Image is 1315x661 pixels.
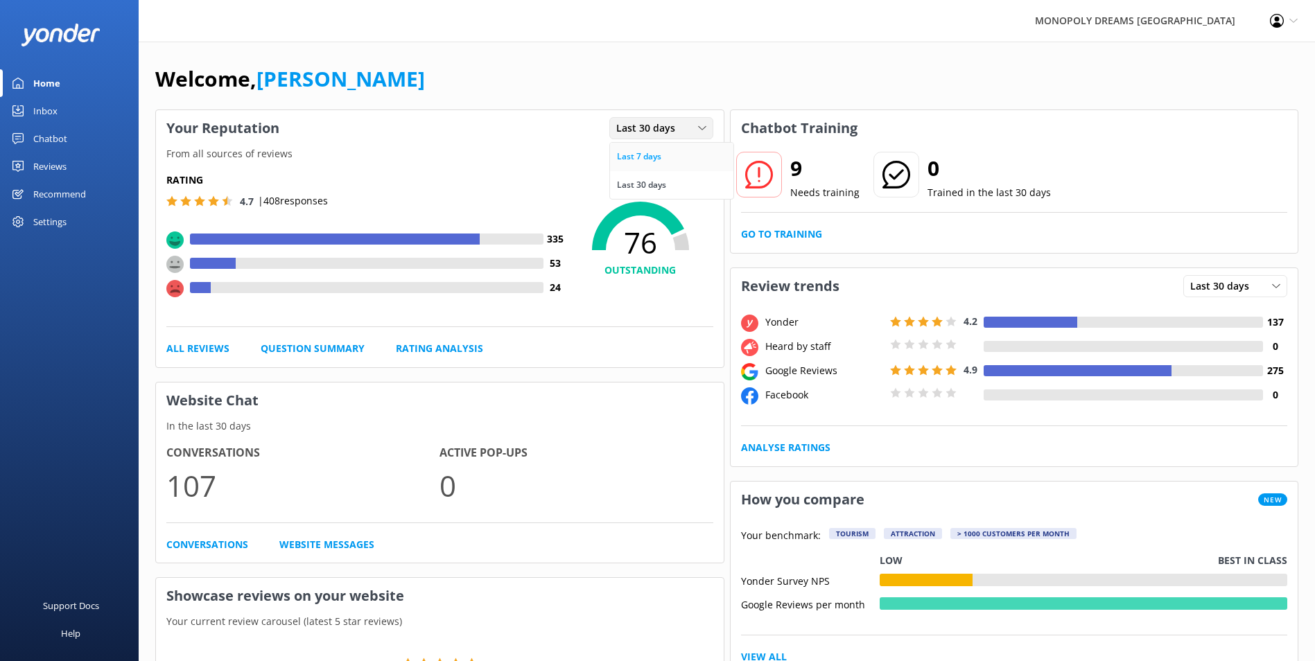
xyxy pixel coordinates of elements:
[33,152,67,180] div: Reviews
[33,97,58,125] div: Inbox
[21,24,101,46] img: yonder-white-logo.png
[166,537,248,552] a: Conversations
[439,462,713,509] p: 0
[543,280,568,295] h4: 24
[790,152,860,185] h2: 9
[731,482,875,518] h3: How you compare
[33,69,60,97] div: Home
[258,193,328,209] p: | 408 responses
[950,528,1077,539] div: > 1000 customers per month
[240,195,254,208] span: 4.7
[964,363,977,376] span: 4.9
[1258,493,1287,506] span: New
[617,150,661,164] div: Last 7 days
[166,341,229,356] a: All Reviews
[279,537,374,552] a: Website Messages
[1190,279,1257,294] span: Last 30 days
[156,418,724,434] p: In the last 30 days
[731,268,850,304] h3: Review trends
[741,227,822,242] a: Go to Training
[568,263,713,278] h4: OUTSTANDING
[741,528,821,545] p: Your benchmark:
[43,592,99,619] div: Support Docs
[880,553,903,568] p: Low
[568,225,713,260] span: 76
[790,185,860,200] p: Needs training
[256,64,425,93] a: [PERSON_NAME]
[1263,363,1287,378] h4: 275
[928,152,1051,185] h2: 0
[156,578,724,614] h3: Showcase reviews on your website
[829,528,876,539] div: Tourism
[166,444,439,462] h4: Conversations
[396,341,483,356] a: Rating Analysis
[741,574,880,586] div: Yonder Survey NPS
[33,208,67,236] div: Settings
[928,185,1051,200] p: Trained in the last 30 days
[762,339,887,354] div: Heard by staff
[1263,339,1287,354] h4: 0
[156,614,724,629] p: Your current review carousel (latest 5 star reviews)
[762,387,887,403] div: Facebook
[884,528,942,539] div: Attraction
[1263,387,1287,403] h4: 0
[156,382,724,418] h3: Website Chat
[156,146,724,161] p: From all sources of reviews
[166,462,439,509] p: 107
[61,619,80,647] div: Help
[261,341,365,356] a: Question Summary
[568,173,713,188] p: NPS
[543,231,568,247] h4: 335
[964,315,977,328] span: 4.2
[156,110,290,146] h3: Your Reputation
[741,440,830,455] a: Analyse Ratings
[741,597,880,610] div: Google Reviews per month
[166,173,568,188] h5: Rating
[762,315,887,330] div: Yonder
[617,178,666,192] div: Last 30 days
[439,444,713,462] h4: Active Pop-ups
[1218,553,1287,568] p: Best in class
[731,110,868,146] h3: Chatbot Training
[543,256,568,271] h4: 53
[33,125,67,152] div: Chatbot
[155,62,425,96] h1: Welcome,
[33,180,86,208] div: Recommend
[1263,315,1287,330] h4: 137
[762,363,887,378] div: Google Reviews
[616,121,683,136] span: Last 30 days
